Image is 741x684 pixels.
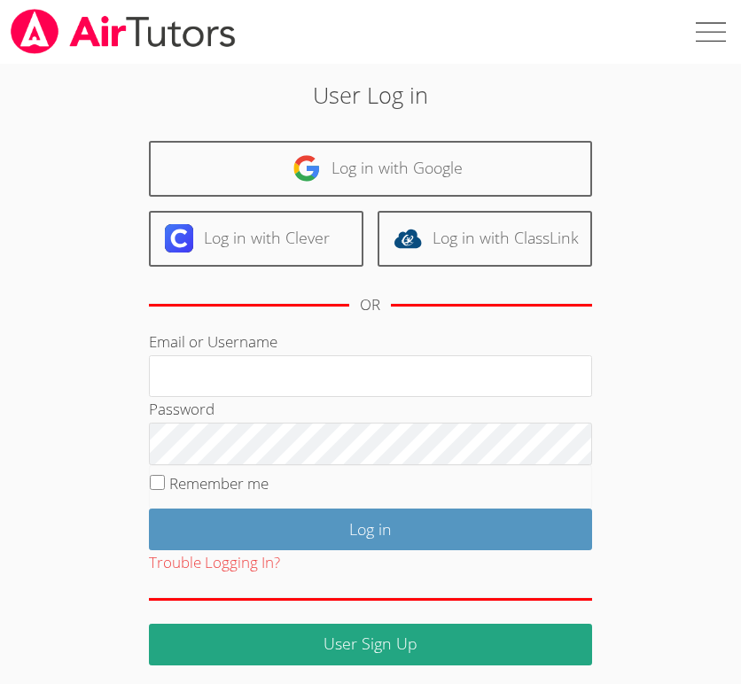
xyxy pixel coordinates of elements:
[378,211,592,267] a: Log in with ClassLink
[165,224,193,253] img: clever-logo-6eab21bc6e7a338710f1a6ff85c0baf02591cd810cc4098c63d3a4b26e2feb20.svg
[9,9,238,54] img: airtutors_banner-c4298cdbf04f3fff15de1276eac7730deb9818008684d7c2e4769d2f7ddbe033.png
[394,224,422,253] img: classlink-logo-d6bb404cc1216ec64c9a2012d9dc4662098be43eaf13dc465df04b49fa7ab582.svg
[169,473,269,494] label: Remember me
[149,550,280,576] button: Trouble Logging In?
[149,141,592,197] a: Log in with Google
[292,154,321,183] img: google-logo-50288ca7cdecda66e5e0955fdab243c47b7ad437acaf1139b6f446037453330a.svg
[360,292,380,318] div: OR
[149,399,214,419] label: Password
[149,624,592,665] a: User Sign Up
[149,509,592,550] input: Log in
[149,331,277,352] label: Email or Username
[104,78,637,112] h2: User Log in
[149,211,363,267] a: Log in with Clever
